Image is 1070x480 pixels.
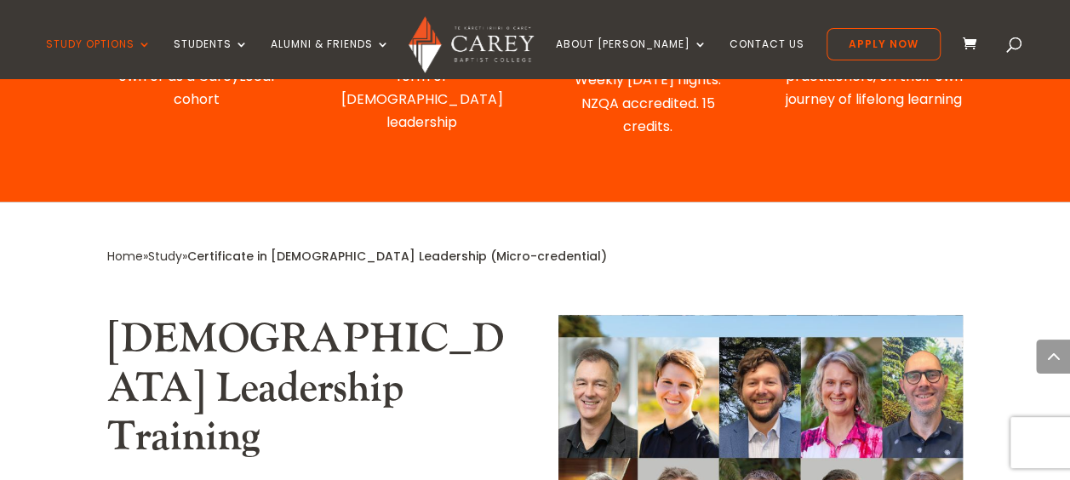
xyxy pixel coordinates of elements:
[107,248,143,265] a: Home
[174,38,249,78] a: Students
[107,248,607,265] span: » »
[556,38,707,78] a: About [PERSON_NAME]
[148,248,182,265] a: Study
[187,248,607,265] span: Certificate in [DEMOGRAPHIC_DATA] Leadership (Micro-credential)
[730,38,804,78] a: Contact Us
[271,38,390,78] a: Alumni & Friends
[827,28,941,60] a: Apply Now
[46,38,152,78] a: Study Options
[409,16,534,73] img: Carey Baptist College
[107,315,512,471] h2: [DEMOGRAPHIC_DATA] Leadership Training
